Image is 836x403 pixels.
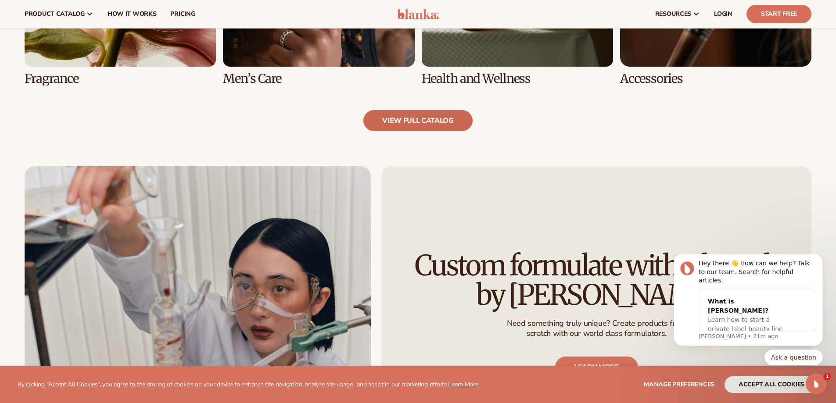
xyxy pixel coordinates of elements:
[507,328,686,339] p: scratch with our world class formulators.
[660,254,836,371] iframe: Intercom notifications message
[38,78,156,86] p: Message from Lee, sent 21m ago
[47,43,129,61] div: What is [PERSON_NAME]?
[644,376,714,393] button: Manage preferences
[104,95,162,111] button: Quick reply: Ask a question
[406,250,787,309] h2: Custom formulate with The Lab by [PERSON_NAME]
[20,7,34,21] img: Profile image for Lee
[555,357,638,378] a: LEARN MORE
[39,36,138,96] div: What is [PERSON_NAME]?Learn how to start a private label beauty line with [PERSON_NAME]
[397,9,439,19] img: logo
[13,95,162,111] div: Quick reply options
[655,11,691,18] span: resources
[806,373,827,394] iframe: Intercom live chat
[18,381,478,389] p: By clicking "Accept All Cookies", you agree to the storing of cookies on your device to enhance s...
[448,380,478,389] a: Learn More
[38,5,156,31] div: Hey there 👋 How can we help? Talk to our team. Search for helpful articles.
[47,62,122,87] span: Learn how to start a private label beauty line with [PERSON_NAME]
[25,11,85,18] span: product catalog
[725,376,818,393] button: accept all cookies
[170,11,195,18] span: pricing
[363,110,473,131] a: view full catalog
[746,5,811,23] a: Start Free
[507,318,686,328] p: Need something truly unique? Create products from
[714,11,732,18] span: LOGIN
[108,11,157,18] span: How It Works
[644,380,714,389] span: Manage preferences
[38,5,156,77] div: Message content
[824,373,831,380] span: 1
